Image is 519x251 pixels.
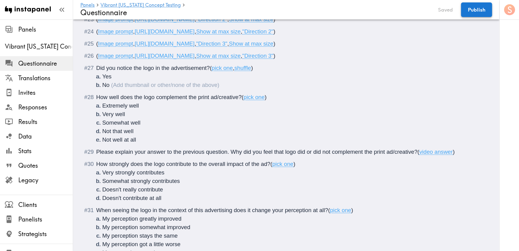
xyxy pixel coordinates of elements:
span: Somewhat strongly contributes [102,178,180,184]
span: "Direction 2" [242,28,273,35]
span: ) [251,65,253,71]
span: pick one [330,207,352,213]
span: ( [210,65,212,71]
span: Image prompt [98,53,133,59]
span: Not well at all [102,136,136,143]
span: [URL][DOMAIN_NAME] [135,28,195,35]
span: shuffle [234,65,251,71]
span: ( [242,94,244,100]
span: ( [96,53,98,59]
span: ) [453,149,455,155]
span: Clients [18,201,73,209]
span: ) [351,207,353,213]
span: , [233,65,234,71]
span: , [133,40,135,47]
span: ) [293,161,295,167]
span: , [227,40,229,47]
span: [URL][DOMAIN_NAME] [135,40,195,47]
span: How well does the logo complement the print ad/creative? [96,94,242,100]
span: , [241,53,242,59]
span: , [195,53,196,59]
span: Stats [18,147,73,155]
a: Panels [80,2,95,8]
span: ( [96,40,98,47]
span: , [195,40,196,47]
span: Show at max size [196,53,241,59]
span: Responses [18,103,73,112]
span: ( [270,161,272,167]
button: S [503,4,516,16]
span: pick one [212,65,233,71]
span: ( [96,28,98,35]
h4: Questionnaire [80,8,430,17]
span: When seeing the logo in the context of this advertising does it change your perception at all? [96,207,328,213]
span: ( [328,207,330,213]
span: ) [273,28,275,35]
span: ) [273,40,275,47]
span: My perception stays the same [102,232,178,239]
span: Not that well [102,128,134,134]
span: Show at max size [229,40,273,47]
span: Image prompt [98,28,133,35]
span: Quotes [18,161,73,170]
span: How strongly does the logo contribute to the overall impact of the ad? [96,161,270,167]
span: "Direction 3" [242,53,273,59]
span: Data [18,132,73,141]
span: Very strongly contributes [102,169,164,176]
span: Invites [18,88,73,97]
span: , [195,28,196,35]
span: Doesn't contribute at all [102,195,161,201]
span: ( [418,149,419,155]
span: My perception got a little worse [102,241,181,247]
span: Translations [18,74,73,82]
span: , [133,28,135,35]
span: Very well [102,111,125,117]
span: Did you notice the logo in the advertisement? [96,65,210,71]
span: video answer [419,149,453,155]
span: Somewhat well [102,119,140,126]
span: No [102,82,110,88]
button: Publish [461,2,492,17]
span: Please explain your answer to the previous question. Why did you feel that logo did or did not co... [96,149,418,155]
span: Vibrant [US_STATE] Concept Testing [5,42,73,51]
span: S [508,5,512,15]
span: "Direction 3" [196,40,227,47]
span: ) [265,94,267,100]
span: [URL][DOMAIN_NAME] [135,53,195,59]
span: Show at max size [196,28,241,35]
span: Legacy [18,176,73,184]
span: My perception somewhat improved [102,224,190,230]
span: My perception greatly improved [102,215,181,222]
span: Panels [18,25,73,34]
a: Vibrant [US_STATE] Concept Testing [100,2,181,8]
span: Extremely well [102,102,139,109]
span: pick one [272,161,294,167]
span: , [133,53,135,59]
span: ) [273,53,275,59]
span: Strategists [18,230,73,238]
div: Vibrant Arizona Concept Testing [5,42,73,51]
span: Questionnaire [18,59,73,68]
span: Doesn't really contribute [102,186,163,193]
span: Results [18,118,73,126]
span: Yes [102,73,111,80]
span: , [241,28,242,35]
span: Image prompt [98,40,133,47]
span: Panelists [18,215,73,224]
span: pick one [244,94,265,100]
